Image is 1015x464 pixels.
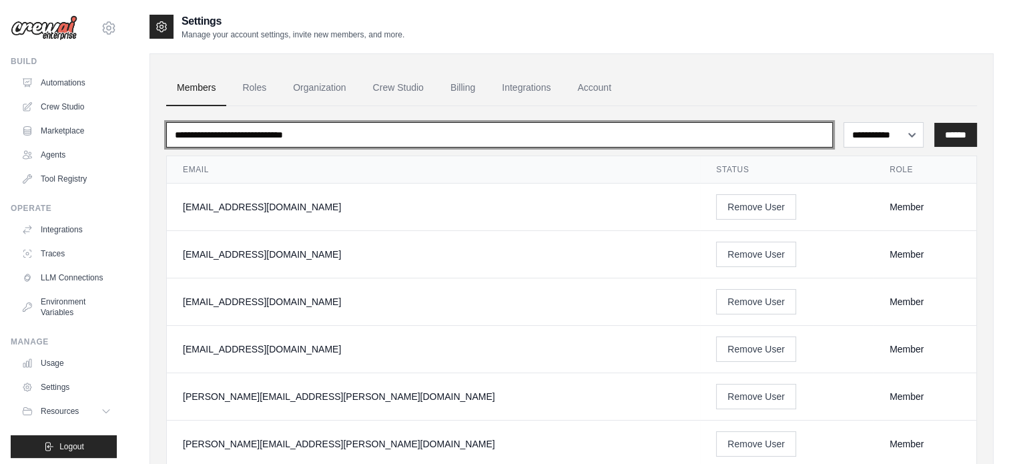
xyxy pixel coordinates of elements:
[890,200,960,214] div: Member
[716,242,796,267] button: Remove User
[440,70,486,106] a: Billing
[890,342,960,356] div: Member
[890,390,960,403] div: Member
[41,406,79,417] span: Resources
[16,72,117,93] a: Automations
[182,13,404,29] h2: Settings
[183,295,684,308] div: [EMAIL_ADDRESS][DOMAIN_NAME]
[183,437,684,451] div: [PERSON_NAME][EMAIL_ADDRESS][PERSON_NAME][DOMAIN_NAME]
[16,377,117,398] a: Settings
[890,437,960,451] div: Member
[16,243,117,264] a: Traces
[11,336,117,347] div: Manage
[16,353,117,374] a: Usage
[183,200,684,214] div: [EMAIL_ADDRESS][DOMAIN_NAME]
[716,289,796,314] button: Remove User
[11,203,117,214] div: Operate
[11,15,77,41] img: Logo
[716,384,796,409] button: Remove User
[59,441,84,452] span: Logout
[16,291,117,323] a: Environment Variables
[232,70,277,106] a: Roles
[716,336,796,362] button: Remove User
[567,70,622,106] a: Account
[16,120,117,142] a: Marketplace
[183,390,684,403] div: [PERSON_NAME][EMAIL_ADDRESS][PERSON_NAME][DOMAIN_NAME]
[11,56,117,67] div: Build
[890,248,960,261] div: Member
[716,194,796,220] button: Remove User
[11,435,117,458] button: Logout
[948,400,1015,464] iframe: Chat Widget
[16,168,117,190] a: Tool Registry
[874,156,976,184] th: Role
[167,156,700,184] th: Email
[362,70,434,106] a: Crew Studio
[16,96,117,118] a: Crew Studio
[166,70,226,106] a: Members
[890,295,960,308] div: Member
[16,219,117,240] a: Integrations
[282,70,356,106] a: Organization
[16,267,117,288] a: LLM Connections
[700,156,874,184] th: Status
[182,29,404,40] p: Manage your account settings, invite new members, and more.
[16,144,117,166] a: Agents
[183,342,684,356] div: [EMAIL_ADDRESS][DOMAIN_NAME]
[16,401,117,422] button: Resources
[183,248,684,261] div: [EMAIL_ADDRESS][DOMAIN_NAME]
[491,70,561,106] a: Integrations
[716,431,796,457] button: Remove User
